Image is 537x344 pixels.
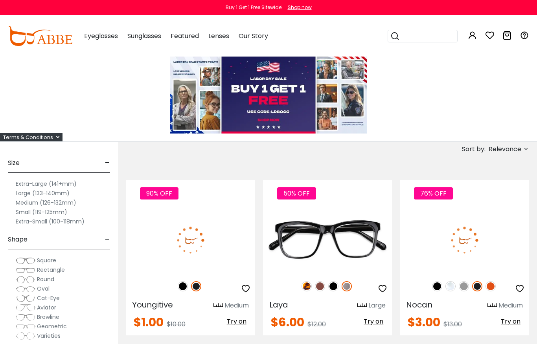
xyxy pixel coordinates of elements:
[432,281,442,291] img: Black
[227,317,246,326] span: Try on
[271,314,304,331] span: $6.00
[134,314,164,331] span: $1.00
[406,299,432,310] span: Nocan
[307,320,326,329] span: $12.00
[37,294,60,302] span: Cat-Eye
[459,281,469,291] img: Gray
[105,230,110,249] span: -
[400,208,529,273] img: Matte-black Nocan - TR ,Universal Bridge Fit
[170,57,367,134] img: promotion
[486,281,496,291] img: Orange
[8,154,20,172] span: Size
[191,281,201,291] img: Matte Black
[16,198,76,207] label: Medium (126-132mm)
[364,317,383,326] span: Try on
[302,281,312,291] img: Leopard
[16,276,35,284] img: Round.png
[37,322,67,330] span: Geometric
[414,187,453,199] span: 76% OFF
[37,332,61,340] span: Varieties
[368,301,386,310] div: Large
[127,31,161,40] span: Sunglasses
[37,285,50,293] span: Oval
[16,304,35,312] img: Aviator.png
[16,323,35,331] img: Geometric.png
[16,179,77,188] label: Extra-Large (141+mm)
[8,26,72,46] img: abbeglasses.com
[16,313,35,321] img: Browline.png
[328,281,338,291] img: Black
[208,31,229,40] span: Lenses
[224,317,249,327] button: Try on
[37,313,59,321] span: Browline
[16,295,35,302] img: Cat-Eye.png
[408,314,440,331] span: $3.00
[140,187,178,199] span: 90% OFF
[443,320,462,329] span: $13.00
[498,317,523,327] button: Try on
[498,301,523,310] div: Medium
[284,4,312,11] a: Shop now
[226,4,283,11] div: Buy 1 Get 1 Free Sitewide!
[171,31,199,40] span: Featured
[16,217,85,226] label: Extra-Small (100-118mm)
[8,230,28,249] span: Shape
[84,31,118,40] span: Eyeglasses
[462,145,486,154] span: Sort by:
[487,303,497,309] img: size ruler
[239,31,268,40] span: Our Story
[315,281,325,291] img: Brown
[269,299,288,310] span: Laya
[501,317,520,326] span: Try on
[105,154,110,172] span: -
[37,275,54,283] span: Round
[342,281,352,291] img: Gun
[16,207,67,217] label: Small (119-125mm)
[489,142,521,156] span: Relevance
[361,317,386,327] button: Try on
[16,257,35,265] img: Square.png
[16,266,35,274] img: Rectangle.png
[16,188,70,198] label: Large (133-140mm)
[213,303,223,309] img: size ruler
[288,4,312,11] div: Shop now
[37,304,56,311] span: Aviator
[472,281,482,291] img: Matte Black
[277,187,316,199] span: 50% OFF
[167,320,186,329] span: $10.00
[263,208,392,273] img: Gun Laya - Plastic ,Universal Bridge Fit
[178,281,188,291] img: Black
[126,208,255,273] img: Matte-black Youngitive - Plastic ,Adjust Nose Pads
[37,256,56,264] span: Square
[445,281,456,291] img: Clear
[132,299,173,310] span: Youngitive
[357,303,367,309] img: size ruler
[224,301,249,310] div: Medium
[37,266,65,274] span: Rectangle
[16,285,35,293] img: Oval.png
[16,332,35,340] img: Varieties.png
